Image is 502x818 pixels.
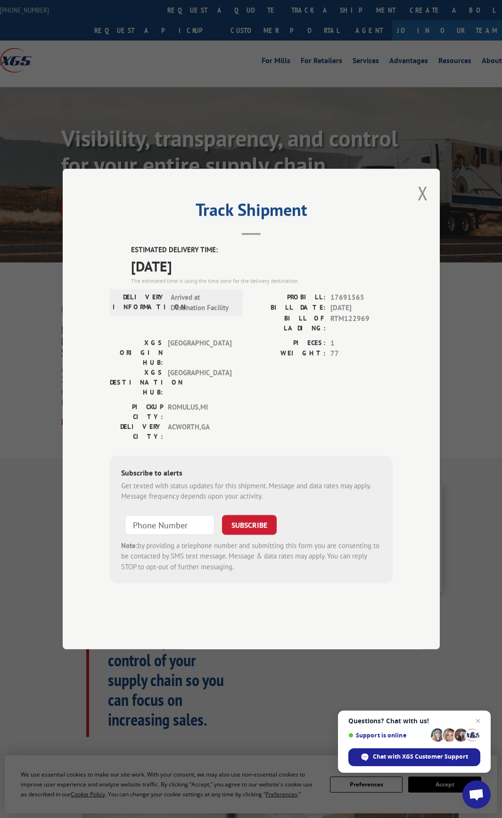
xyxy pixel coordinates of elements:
[251,338,326,349] label: PIECES:
[113,292,166,313] label: DELIVERY INFORMATION:
[168,402,231,422] span: ROMULUS , MI
[330,313,393,333] span: RTM122969
[125,515,214,535] input: Phone Number
[348,748,480,766] div: Chat with XGS Customer Support
[348,732,428,739] span: Support is online
[418,180,428,205] button: Close modal
[330,303,393,313] span: [DATE]
[251,348,326,359] label: WEIGHT:
[171,292,234,313] span: Arrived at Destination Facility
[121,467,381,481] div: Subscribe to alerts
[110,203,393,221] h2: Track Shipment
[348,717,480,725] span: Questions? Chat with us!
[222,515,277,535] button: SUBSCRIBE
[168,422,231,442] span: ACWORTH , GA
[168,338,231,368] span: [GEOGRAPHIC_DATA]
[330,348,393,359] span: 77
[373,753,468,761] span: Chat with XGS Customer Support
[110,338,163,368] label: XGS ORIGIN HUB:
[251,292,326,303] label: PROBILL:
[121,481,381,502] div: Get texted with status updates for this shipment. Message and data rates may apply. Message frequ...
[251,313,326,333] label: BILL OF LADING:
[251,303,326,313] label: BILL DATE:
[121,540,381,573] div: by providing a telephone number and submitting this form you are consenting to be contacted by SM...
[110,422,163,442] label: DELIVERY CITY:
[110,402,163,422] label: PICKUP CITY:
[121,541,138,550] strong: Note:
[131,255,393,277] span: [DATE]
[168,368,231,397] span: [GEOGRAPHIC_DATA]
[472,715,484,727] span: Close chat
[110,368,163,397] label: XGS DESTINATION HUB:
[462,780,491,809] div: Open chat
[330,338,393,349] span: 1
[330,292,393,303] span: 17691565
[131,245,393,255] label: ESTIMATED DELIVERY TIME:
[131,277,393,285] div: The estimated time is using the time zone for the delivery destination.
